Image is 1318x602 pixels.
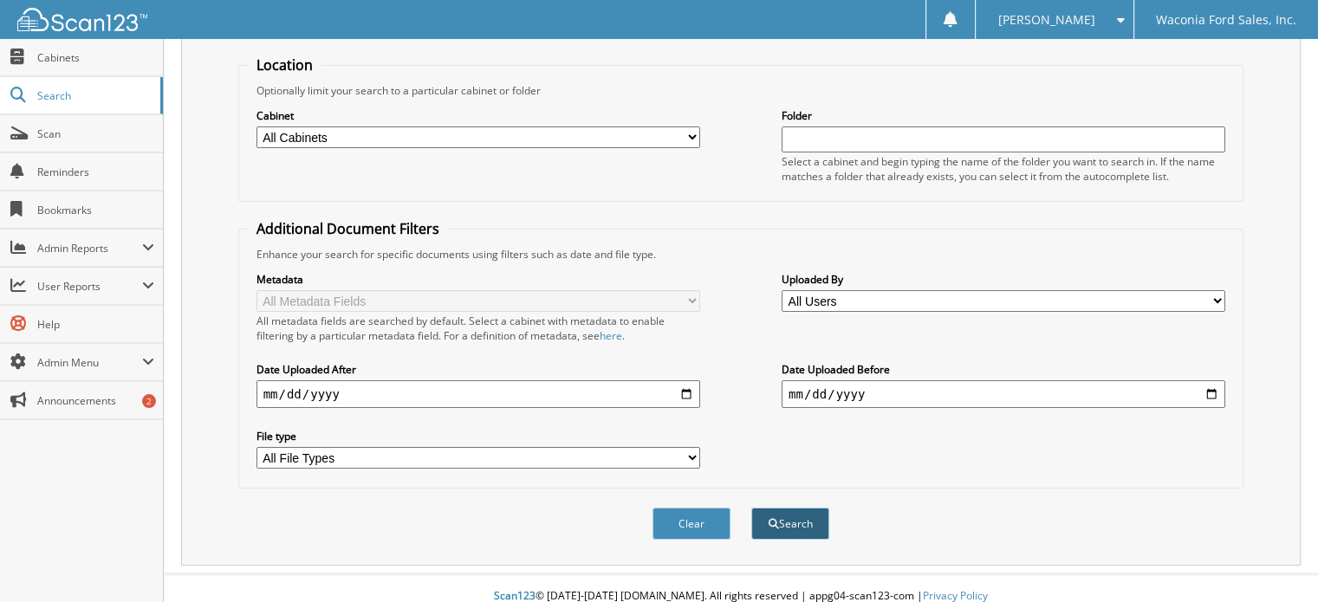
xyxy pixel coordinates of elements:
span: Bookmarks [37,203,154,217]
span: Announcements [37,393,154,408]
label: Date Uploaded Before [782,362,1225,377]
input: start [256,380,700,408]
legend: Additional Document Filters [248,219,448,238]
span: Waconia Ford Sales, Inc. [1156,15,1296,25]
label: Cabinet [256,108,700,123]
div: 2 [142,394,156,408]
div: Select a cabinet and begin typing the name of the folder you want to search in. If the name match... [782,154,1225,184]
span: Admin Menu [37,355,142,370]
span: User Reports [37,279,142,294]
a: here [600,328,622,343]
span: Search [37,88,152,103]
img: scan123-logo-white.svg [17,8,147,31]
label: Metadata [256,272,700,287]
div: Enhance your search for specific documents using filters such as date and file type. [248,247,1235,262]
button: Search [751,508,829,540]
span: [PERSON_NAME] [997,15,1094,25]
legend: Location [248,55,321,74]
span: Reminders [37,165,154,179]
span: Cabinets [37,50,154,65]
span: Help [37,317,154,332]
label: Date Uploaded After [256,362,700,377]
label: Folder [782,108,1225,123]
span: Scan [37,126,154,141]
label: Uploaded By [782,272,1225,287]
div: All metadata fields are searched by default. Select a cabinet with metadata to enable filtering b... [256,314,700,343]
span: Admin Reports [37,241,142,256]
input: end [782,380,1225,408]
label: File type [256,429,700,443]
div: Optionally limit your search to a particular cabinet or folder [248,83,1235,98]
button: Clear [653,508,730,540]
